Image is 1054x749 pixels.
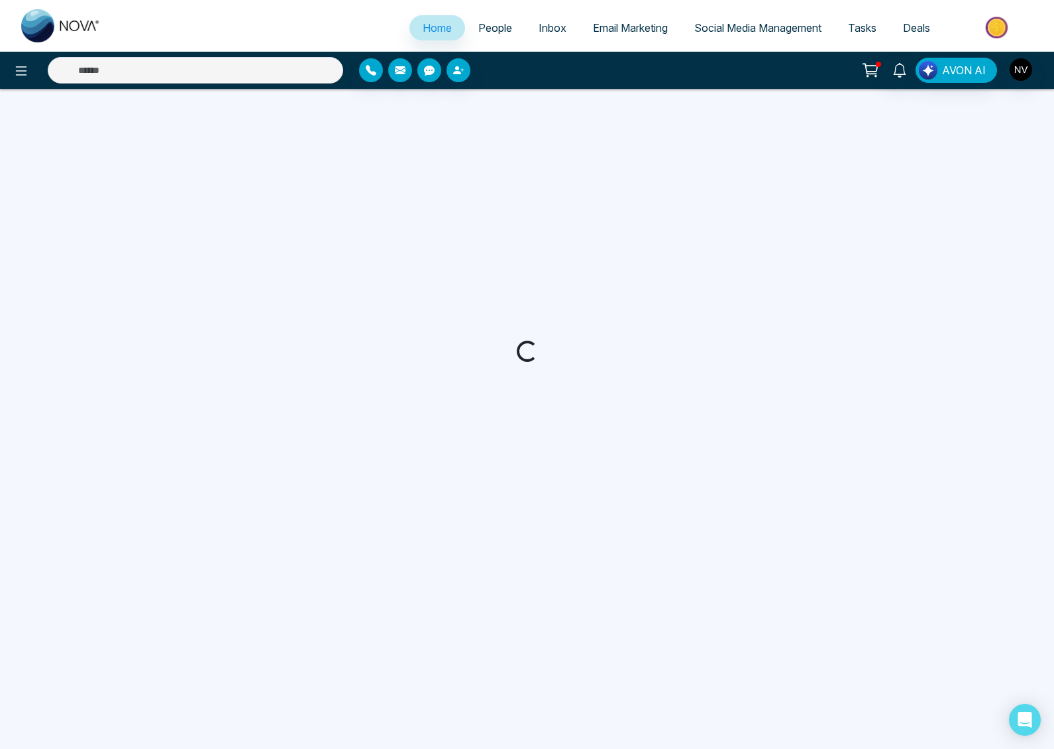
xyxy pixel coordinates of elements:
[423,21,452,34] span: Home
[478,21,512,34] span: People
[950,13,1046,42] img: Market-place.gif
[539,21,566,34] span: Inbox
[1010,58,1032,81] img: User Avatar
[835,15,890,40] a: Tasks
[848,21,876,34] span: Tasks
[694,21,821,34] span: Social Media Management
[580,15,681,40] a: Email Marketing
[919,61,937,80] img: Lead Flow
[593,21,668,34] span: Email Marketing
[465,15,525,40] a: People
[525,15,580,40] a: Inbox
[409,15,465,40] a: Home
[21,9,101,42] img: Nova CRM Logo
[903,21,930,34] span: Deals
[890,15,943,40] a: Deals
[681,15,835,40] a: Social Media Management
[942,62,986,78] span: AVON AI
[1009,704,1041,736] div: Open Intercom Messenger
[916,58,997,83] button: AVON AI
